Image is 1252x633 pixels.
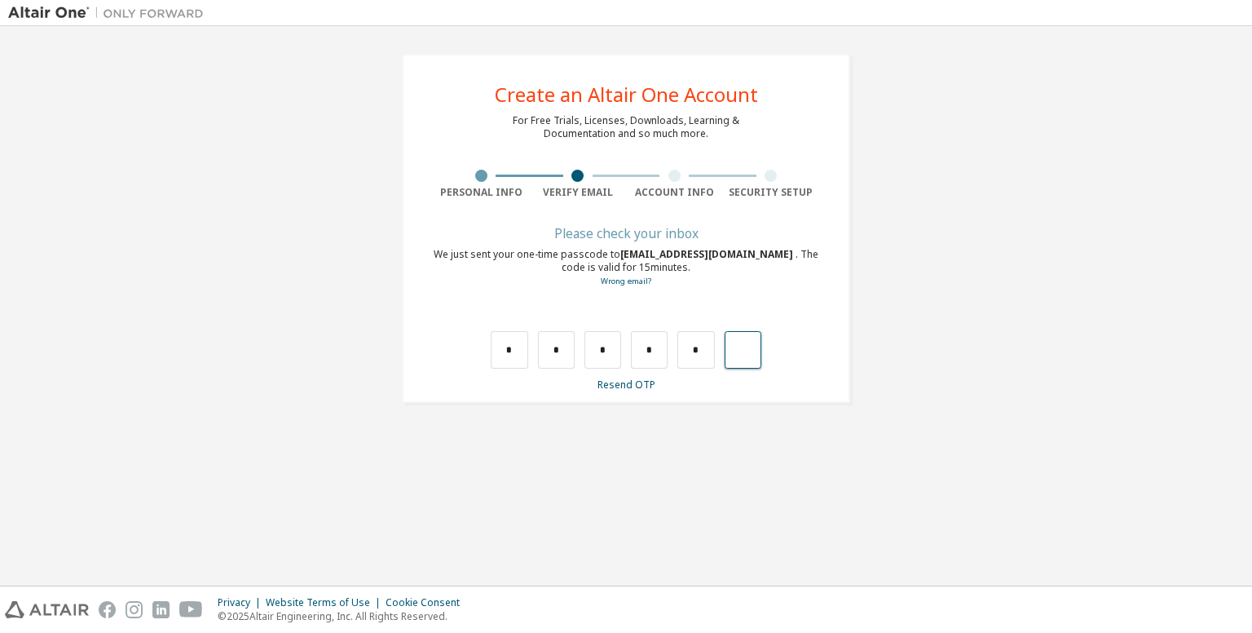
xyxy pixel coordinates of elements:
div: Verify Email [530,186,627,199]
img: altair_logo.svg [5,601,89,618]
img: instagram.svg [126,601,143,618]
div: For Free Trials, Licenses, Downloads, Learning & Documentation and so much more. [513,114,739,140]
div: Please check your inbox [433,228,819,238]
div: Create an Altair One Account [495,85,758,104]
div: We just sent your one-time passcode to . The code is valid for 15 minutes. [433,248,819,288]
a: Go back to the registration form [601,276,651,286]
div: Account Info [626,186,723,199]
img: linkedin.svg [152,601,170,618]
img: Altair One [8,5,212,21]
div: Personal Info [433,186,530,199]
span: [EMAIL_ADDRESS][DOMAIN_NAME] [620,247,796,261]
a: Resend OTP [597,378,655,392]
div: Cookie Consent [386,596,469,609]
div: Website Terms of Use [266,596,386,609]
img: facebook.svg [99,601,116,618]
div: Security Setup [723,186,820,199]
div: Privacy [218,596,266,609]
p: © 2025 Altair Engineering, Inc. All Rights Reserved. [218,609,469,623]
img: youtube.svg [179,601,203,618]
